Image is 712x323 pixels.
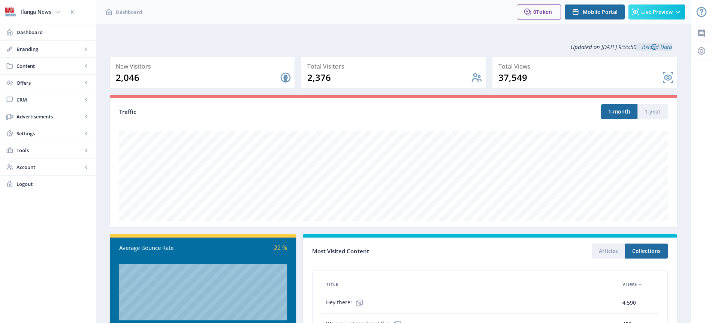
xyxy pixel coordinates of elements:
span: Advertisements [16,113,82,120]
div: 2,046 [116,72,280,84]
span: Account [16,163,82,171]
button: 1-year [637,104,668,119]
span: 22 % [274,244,287,252]
span: 4,590 [622,298,636,307]
span: CRM [16,96,82,103]
span: Offers [16,79,82,87]
div: Traffic [119,108,393,116]
span: Tools [16,147,82,154]
span: Views [622,280,637,289]
img: 6e32966d-d278-493e-af78-9af65f0c2223.png [4,6,16,18]
span: Title [326,280,338,289]
span: Branding [16,45,82,53]
button: 1-month [601,104,637,119]
div: New Visitors [116,61,292,72]
div: Ilanga News [21,4,52,20]
span: Mobile Portal [583,9,618,15]
div: Total Views [498,61,674,72]
div: Average Bounce Rate [119,244,203,252]
span: Hey there! [326,295,367,310]
div: Most Visited Content [312,245,490,257]
span: Live Preview [641,9,673,15]
button: Mobile Portal [565,4,625,19]
a: Reload Data [636,43,672,51]
button: Collections [625,244,668,259]
span: Content [16,62,82,70]
span: Dashboard [16,28,90,36]
button: Articles [592,244,625,259]
button: Live Preview [628,4,685,19]
span: Logout [16,180,90,188]
span: Dashboard [116,8,142,16]
span: Token [536,8,552,15]
span: Settings [16,130,82,137]
div: Updated on [DATE] 9:55:50 [109,37,678,56]
div: 2,376 [307,72,471,84]
div: 37,549 [498,72,662,84]
button: 0Token [517,4,561,19]
div: Total Visitors [307,61,483,72]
